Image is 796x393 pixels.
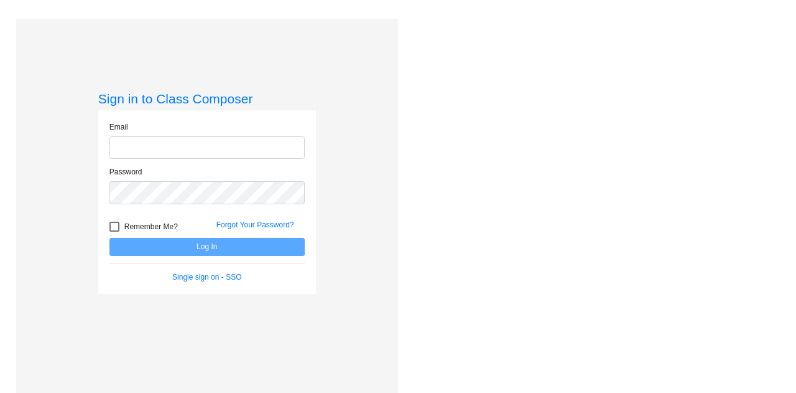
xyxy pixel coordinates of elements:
button: Log In [109,238,305,256]
span: Remember Me? [124,219,178,234]
a: Forgot Your Password? [216,220,294,229]
a: Single sign on - SSO [172,273,241,282]
h3: Sign in to Class Composer [98,91,316,107]
label: Email [109,121,128,133]
label: Password [109,166,142,178]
